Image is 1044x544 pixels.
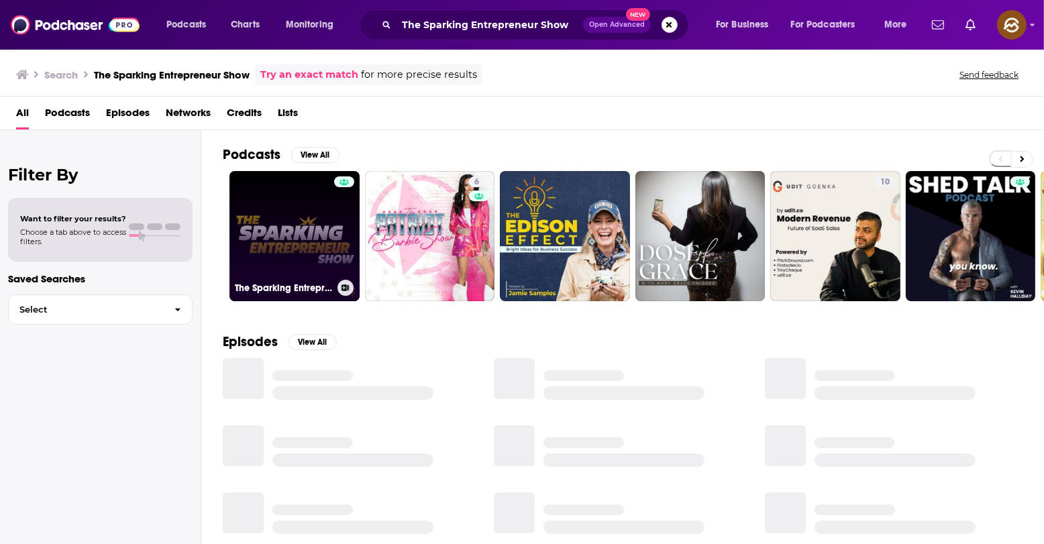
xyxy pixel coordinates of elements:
span: Logged in as hey85204 [997,10,1027,40]
button: Select [8,294,193,325]
p: Saved Searches [8,272,193,285]
a: Episodes [106,102,150,129]
button: open menu [157,14,223,36]
button: open menu [782,14,875,36]
a: PodcastsView All [223,146,340,163]
a: Podcasts [45,102,90,129]
span: Choose a tab above to access filters. [20,227,126,246]
a: Try an exact match [260,67,358,83]
button: Open AdvancedNew [583,17,651,33]
a: 10 [770,171,900,301]
img: Podchaser - Follow, Share and Rate Podcasts [11,12,140,38]
a: Credits [227,102,262,129]
button: open menu [707,14,786,36]
h3: The Sparking Entrepreneur Show [235,282,332,294]
div: Search podcasts, credits, & more... [372,9,702,40]
a: The Sparking Entrepreneur Show [229,171,360,301]
button: open menu [276,14,351,36]
button: Show profile menu [997,10,1027,40]
a: Show notifications dropdown [960,13,981,36]
a: Lists [278,102,298,129]
a: EpisodesView All [223,333,337,350]
a: 6 [365,171,495,301]
h2: Podcasts [223,146,280,163]
h2: Episodes [223,333,278,350]
a: Charts [222,14,268,36]
a: 6 [469,176,484,187]
span: 10 [880,176,890,189]
span: New [626,8,650,21]
input: Search podcasts, credits, & more... [397,14,583,36]
span: Monitoring [286,15,333,34]
a: Show notifications dropdown [927,13,949,36]
span: Podcasts [166,15,206,34]
span: Select [9,305,164,314]
span: For Business [716,15,769,34]
a: All [16,102,29,129]
span: Open Advanced [589,21,645,28]
button: View All [291,147,340,163]
button: View All [289,334,337,350]
span: For Podcasters [791,15,855,34]
button: Send feedback [955,69,1023,80]
span: Charts [231,15,260,34]
a: 10 [875,176,895,187]
h3: The Sparking Entrepreneur Show [94,68,250,81]
button: open menu [875,14,924,36]
img: User Profile [997,10,1027,40]
span: for more precise results [361,67,477,83]
span: 6 [474,176,479,189]
a: Networks [166,102,211,129]
span: Want to filter your results? [20,214,126,223]
h3: Search [44,68,78,81]
h2: Filter By [8,165,193,184]
span: More [884,15,907,34]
